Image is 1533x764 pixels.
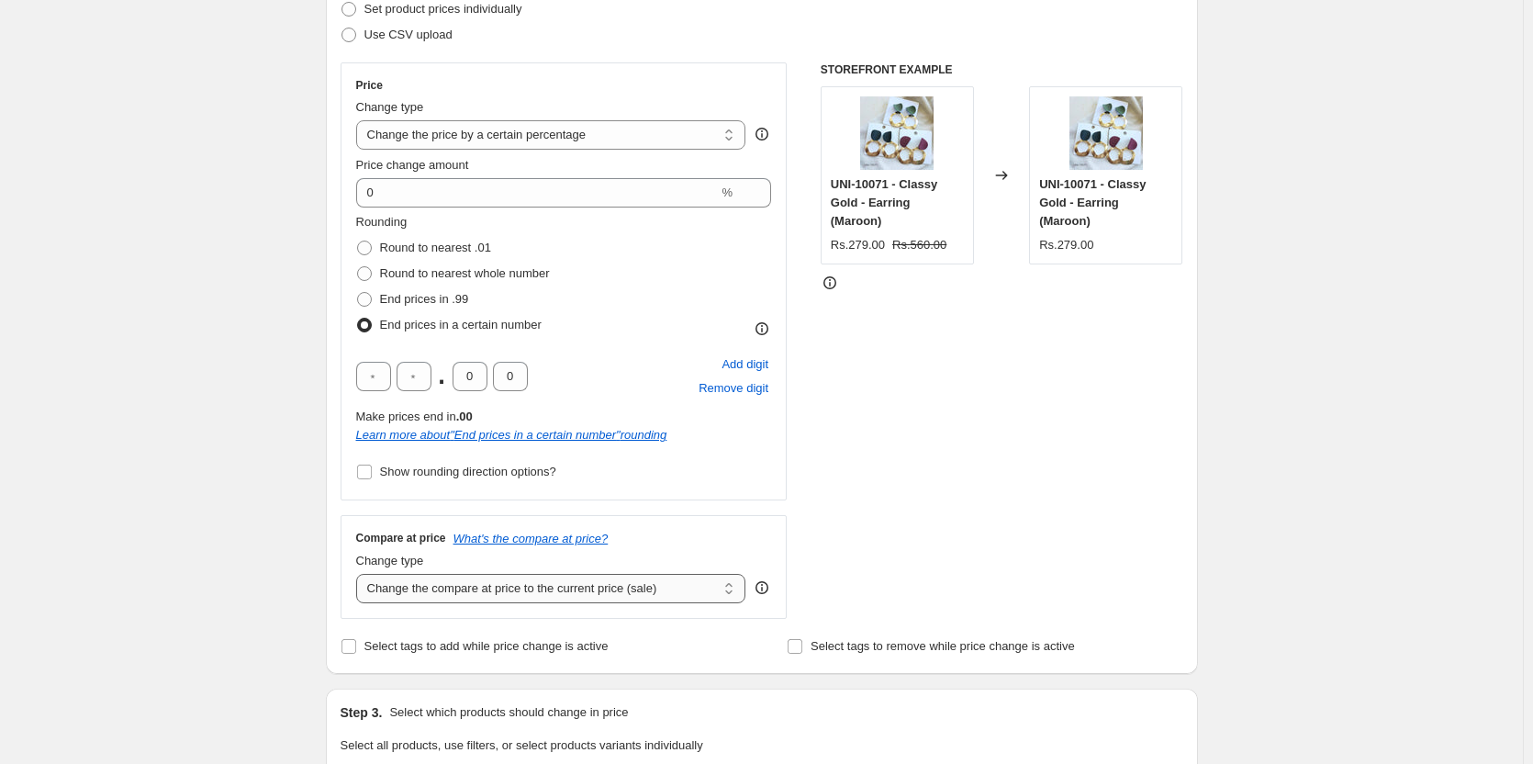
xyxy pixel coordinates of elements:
i: Learn more about " End prices in a certain number " rounding [356,428,667,442]
span: . [437,362,447,391]
span: % [722,185,733,199]
div: Rs.279.00 [1039,236,1093,254]
span: Set product prices individually [364,2,522,16]
h6: STOREFRONT EXAMPLE [821,62,1183,77]
div: help [753,125,771,143]
span: UNI-10071 - Classy Gold - Earring (Maroon) [1039,177,1146,228]
span: End prices in a certain number [380,318,542,331]
button: Add placeholder [719,353,771,376]
div: Rs.279.00 [831,236,885,254]
button: What's the compare at price? [453,532,609,545]
h3: Price [356,78,383,93]
span: Price change amount [356,158,469,172]
input: -15 [356,178,719,208]
span: Rounding [356,215,408,229]
img: WhatsAppImage2024-08-28at4.55.28PM_80x.jpg [860,96,934,170]
strike: Rs.560.00 [892,236,946,254]
span: Remove digit [699,379,768,398]
div: help [753,579,771,597]
h3: Compare at price [356,531,446,545]
b: .00 [456,410,473,423]
h2: Step 3. [341,703,383,722]
p: Select which products should change in price [389,703,628,722]
span: Round to nearest whole number [380,266,550,280]
span: Make prices end in [356,410,473,423]
span: Use CSV upload [364,28,453,41]
a: Learn more about"End prices in a certain number"rounding [356,428,667,442]
input: ﹡ [493,362,528,391]
span: Select all products, use filters, or select products variants individually [341,738,703,752]
span: UNI-10071 - Classy Gold - Earring (Maroon) [831,177,937,228]
span: Round to nearest .01 [380,241,491,254]
button: Remove placeholder [696,376,771,400]
input: ﹡ [397,362,431,391]
input: ﹡ [356,362,391,391]
span: Change type [356,554,424,567]
img: WhatsAppImage2024-08-28at4.55.28PM_80x.jpg [1069,96,1143,170]
span: End prices in .99 [380,292,469,306]
span: Add digit [722,355,768,374]
span: Show rounding direction options? [380,465,556,478]
span: Select tags to remove while price change is active [811,639,1075,653]
span: Select tags to add while price change is active [364,639,609,653]
input: ﹡ [453,362,487,391]
span: Change type [356,100,424,114]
